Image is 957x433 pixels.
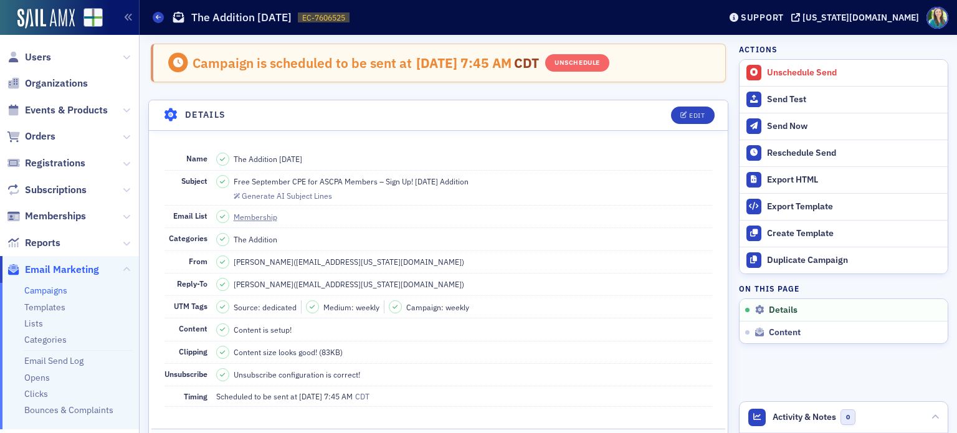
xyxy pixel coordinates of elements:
span: 0 [840,409,856,425]
span: Reply-To [177,278,207,288]
a: Lists [24,318,43,329]
span: Content [769,327,801,338]
a: Organizations [7,77,88,90]
span: Scheduled to be sent at [216,391,297,402]
h4: On this page [739,283,948,294]
span: Registrations [25,156,85,170]
span: Unsubscribe configuration is correct! [234,369,360,380]
a: Opens [24,372,50,383]
span: Organizations [25,77,88,90]
a: Clicks [24,388,48,399]
div: Support [741,12,784,23]
a: Templates [24,302,65,313]
a: Registrations [7,156,85,170]
a: Campaigns [24,285,67,296]
a: Export HTML [740,166,948,193]
span: [DATE] [299,391,324,401]
span: Source: dedicated [234,302,297,313]
span: [DATE] [416,54,460,72]
span: Clipping [179,346,207,356]
div: Unschedule Send [767,67,941,79]
a: Bounces & Complaints [24,404,113,416]
a: Memberships [7,209,86,223]
span: Campaign: weekly [406,302,469,313]
button: [US_STATE][DOMAIN_NAME] [791,13,923,22]
span: Orders [25,130,55,143]
div: Create Template [767,228,941,239]
span: Medium: weekly [323,302,379,313]
div: Export HTML [767,174,941,186]
div: Edit [689,112,705,119]
span: Free September CPE for ASCPA Members – Sign Up! [DATE] Addition [234,176,469,187]
a: Reports [7,236,60,250]
a: Email Marketing [7,263,99,277]
span: UTM Tags [174,301,207,311]
span: Timing [184,391,207,401]
span: Name [186,153,207,163]
span: Details [769,305,797,316]
div: [US_STATE][DOMAIN_NAME] [802,12,919,23]
button: Unschedule Send [740,60,948,86]
div: Reschedule Send [767,148,941,159]
div: Export Template [767,201,941,212]
span: Profile [926,7,948,29]
span: From [189,256,207,266]
a: Subscriptions [7,183,87,197]
span: Content size looks good! (83KB) [234,346,343,358]
span: The Addition [DATE] [234,153,302,164]
a: Membership [234,211,288,222]
span: CDT [512,54,539,72]
button: Reschedule Send [740,140,948,166]
span: 7:45 AM [460,54,512,72]
span: Subscriptions [25,183,87,197]
div: The Addition [234,234,277,245]
a: Create Template [740,220,948,247]
span: EC-7606525 [302,12,345,23]
h4: Actions [739,44,778,55]
span: Memberships [25,209,86,223]
span: Content is setup! [234,324,292,335]
span: Reports [25,236,60,250]
img: SailAMX [17,9,75,29]
span: Events & Products [25,103,108,117]
div: Duplicate Campaign [767,255,941,266]
h1: The Addition [DATE] [191,10,292,25]
span: Subject [181,176,207,186]
a: View Homepage [75,8,103,29]
span: Unsubscribe [164,369,207,379]
div: Campaign is scheduled to be sent at [193,55,412,71]
button: Duplicate Campaign [740,247,948,274]
div: Send Now [767,121,941,132]
a: Export Template [740,193,948,220]
img: SailAMX [83,8,103,27]
span: Categories [169,233,207,243]
a: Users [7,50,51,64]
div: Send Test [767,94,941,105]
span: Users [25,50,51,64]
span: Email List [173,211,207,221]
button: Edit [671,107,714,124]
span: [PERSON_NAME] ( [EMAIL_ADDRESS][US_STATE][DOMAIN_NAME] ) [234,278,464,290]
span: 7:45 AM [324,391,353,401]
a: Categories [24,334,67,345]
button: Generate AI Subject Lines [234,189,332,201]
span: Email Marketing [25,263,99,277]
span: Activity & Notes [773,411,836,424]
span: Content [179,323,207,333]
div: Generate AI Subject Lines [242,193,332,199]
a: Events & Products [7,103,108,117]
a: Email Send Log [24,355,83,366]
button: Send Now [740,113,948,140]
button: Unschedule [545,54,609,72]
button: Send Test [740,86,948,113]
a: Orders [7,130,55,143]
h4: Details [185,108,226,121]
span: [PERSON_NAME] ( [EMAIL_ADDRESS][US_STATE][DOMAIN_NAME] ) [234,256,464,267]
span: CDT [353,391,369,401]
